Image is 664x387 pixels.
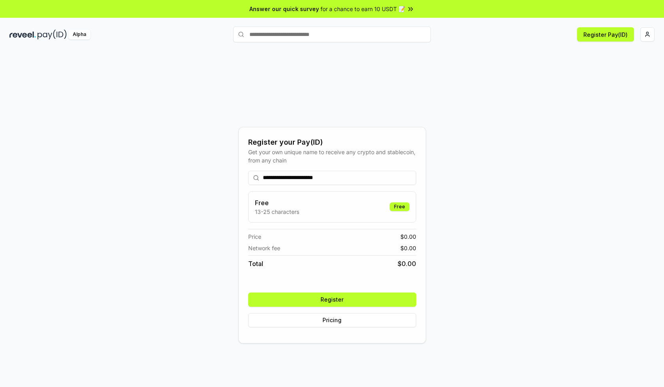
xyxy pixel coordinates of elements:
p: 13-25 characters [255,208,299,216]
div: Free [390,202,409,211]
span: $ 0.00 [400,244,416,252]
span: $ 0.00 [398,259,416,268]
div: Get your own unique name to receive any crypto and stablecoin, from any chain [248,148,416,164]
span: Network fee [248,244,280,252]
span: Answer our quick survey [249,5,319,13]
div: Register your Pay(ID) [248,137,416,148]
h3: Free [255,198,299,208]
img: reveel_dark [9,30,36,40]
img: pay_id [38,30,67,40]
button: Pricing [248,313,416,327]
span: for a chance to earn 10 USDT 📝 [321,5,405,13]
span: Price [248,232,261,241]
span: $ 0.00 [400,232,416,241]
button: Register Pay(ID) [577,27,634,42]
button: Register [248,293,416,307]
span: Total [248,259,263,268]
div: Alpha [68,30,91,40]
